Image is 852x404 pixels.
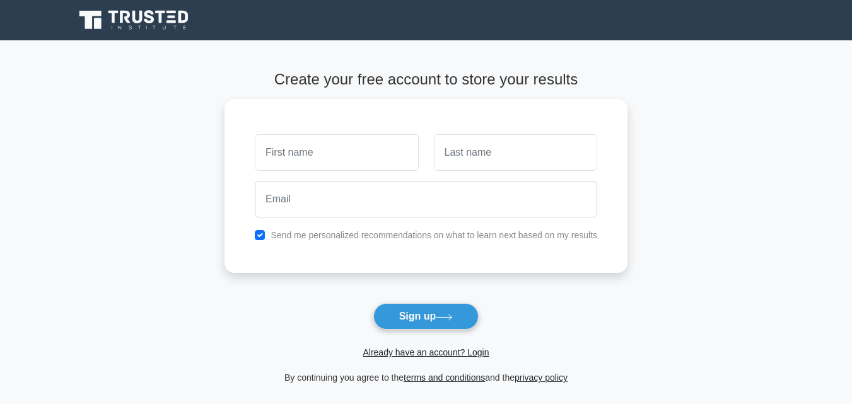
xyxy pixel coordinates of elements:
[515,372,568,383] a: privacy policy
[271,230,597,240] label: Send me personalized recommendations on what to learn next based on my results
[373,303,479,330] button: Sign up
[363,347,489,357] a: Already have an account? Login
[434,134,597,171] input: Last name
[255,134,418,171] input: First name
[255,181,597,217] input: Email
[225,71,627,89] h4: Create your free account to store your results
[404,372,485,383] a: terms and conditions
[217,370,635,385] div: By continuing you agree to the and the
